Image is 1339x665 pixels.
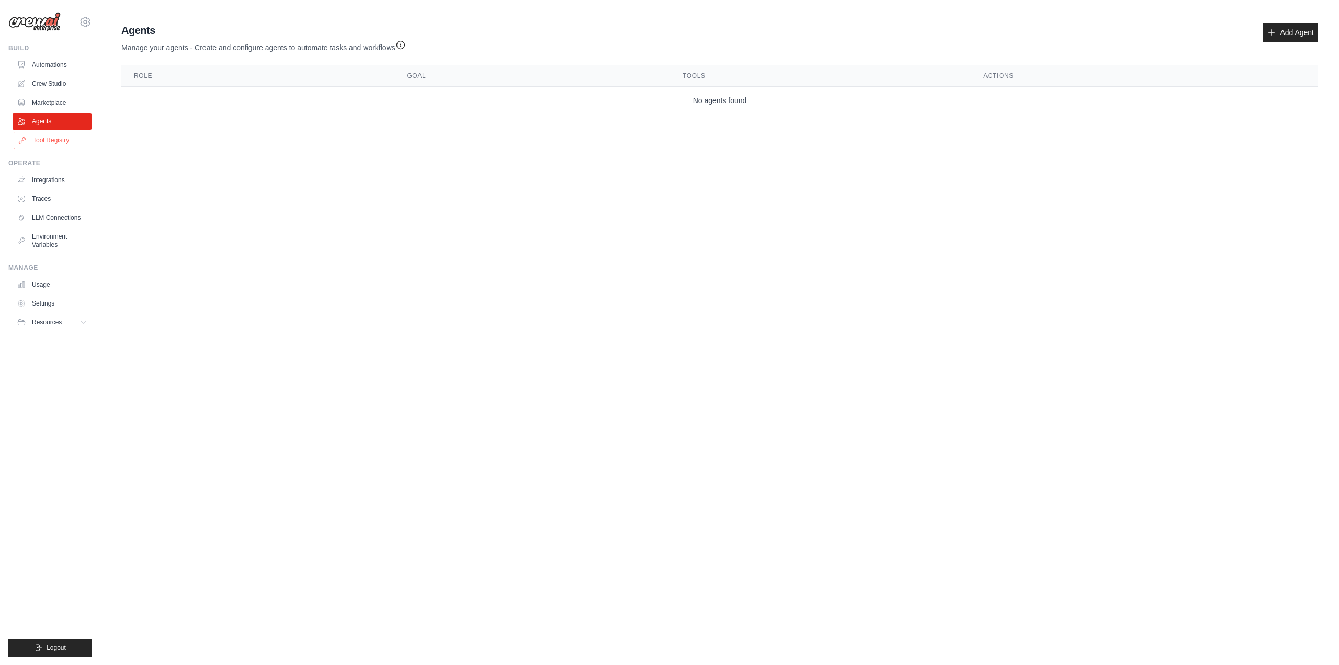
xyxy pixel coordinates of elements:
a: Integrations [13,172,92,188]
td: No agents found [121,87,1318,115]
a: Settings [13,295,92,312]
th: Tools [670,65,971,87]
div: Operate [8,159,92,167]
a: Automations [13,57,92,73]
a: Traces [13,190,92,207]
p: Manage your agents - Create and configure agents to automate tasks and workflows [121,38,406,53]
a: Tool Registry [14,132,93,149]
a: Environment Variables [13,228,92,253]
a: Usage [13,276,92,293]
span: Logout [47,644,66,652]
th: Role [121,65,394,87]
button: Resources [13,314,92,331]
th: Actions [971,65,1318,87]
a: Marketplace [13,94,92,111]
a: Add Agent [1263,23,1318,42]
button: Logout [8,639,92,657]
a: Agents [13,113,92,130]
div: Build [8,44,92,52]
a: LLM Connections [13,209,92,226]
span: Resources [32,318,62,326]
div: Manage [8,264,92,272]
h2: Agents [121,23,406,38]
iframe: Chat Widget [1287,615,1339,665]
th: Goal [394,65,670,87]
img: Logo [8,12,61,32]
a: Crew Studio [13,75,92,92]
